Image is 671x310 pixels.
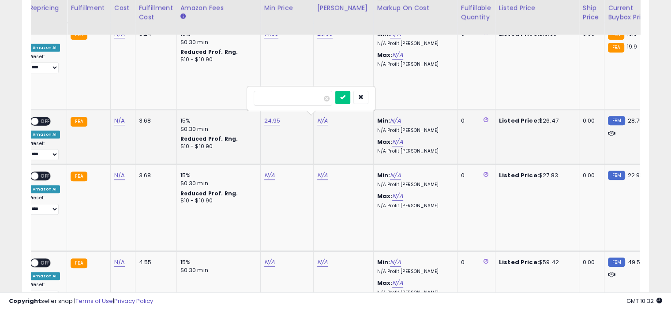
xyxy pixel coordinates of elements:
[377,61,450,67] p: N/A Profit [PERSON_NAME]
[583,172,597,179] div: 0.00
[499,258,572,266] div: $59.42
[377,192,393,200] b: Max:
[392,138,403,146] a: N/A
[114,116,125,125] a: N/A
[583,117,597,125] div: 0.00
[114,171,125,180] a: N/A
[71,258,87,268] small: FBA
[114,258,125,267] a: N/A
[377,258,390,266] b: Min:
[180,56,254,63] div: $10 - $10.90
[9,297,41,305] strong: Copyright
[608,171,625,180] small: FBM
[608,43,624,52] small: FBA
[180,179,254,187] div: $0.30 min
[499,4,575,13] div: Listed Price
[608,116,625,125] small: FBM
[114,297,153,305] a: Privacy Policy
[392,192,403,201] a: N/A
[377,41,450,47] p: N/A Profit [PERSON_NAME]
[499,116,539,125] b: Listed Price:
[377,116,390,125] b: Min:
[377,203,450,209] p: N/A Profit [PERSON_NAME]
[29,141,60,161] div: Preset:
[626,42,637,51] span: 19.9
[139,172,170,179] div: 3.68
[499,171,539,179] b: Listed Price:
[180,135,238,142] b: Reduced Prof. Rng.
[29,4,63,13] div: Repricing
[390,171,401,180] a: N/A
[9,297,153,306] div: seller snap | |
[377,138,393,146] b: Max:
[75,297,113,305] a: Terms of Use
[139,4,173,22] div: Fulfillment Cost
[499,172,572,179] div: $27.83
[264,116,281,125] a: 24.95
[583,258,597,266] div: 0.00
[29,44,60,52] div: Amazon AI
[627,116,643,125] span: 28.79
[317,4,370,13] div: [PERSON_NAME]
[180,4,257,13] div: Amazon Fees
[317,258,328,267] a: N/A
[377,127,450,134] p: N/A Profit [PERSON_NAME]
[608,30,624,40] small: FBA
[71,30,87,40] small: FBA
[71,4,106,13] div: Fulfillment
[317,171,328,180] a: N/A
[180,172,254,179] div: 15%
[180,38,254,46] div: $0.30 min
[29,54,60,74] div: Preset:
[180,266,254,274] div: $0.30 min
[180,48,238,56] b: Reduced Prof. Rng.
[180,197,254,205] div: $10 - $10.90
[377,4,454,13] div: Markup on Cost
[627,258,644,266] span: 49.54
[392,51,403,60] a: N/A
[583,4,600,22] div: Ship Price
[317,116,328,125] a: N/A
[377,171,390,179] b: Min:
[461,4,491,22] div: Fulfillable Quantity
[608,4,653,22] div: Current Buybox Price
[180,117,254,125] div: 15%
[626,297,662,305] span: 2025-10-8 10:32 GMT
[180,143,254,150] div: $10 - $10.90
[499,258,539,266] b: Listed Price:
[114,4,131,13] div: Cost
[38,118,52,125] span: OFF
[38,259,52,267] span: OFF
[29,195,60,215] div: Preset:
[390,116,401,125] a: N/A
[461,258,488,266] div: 0
[29,282,60,302] div: Preset:
[390,258,401,267] a: N/A
[377,51,393,59] b: Max:
[392,279,403,288] a: N/A
[377,269,450,275] p: N/A Profit [PERSON_NAME]
[264,258,275,267] a: N/A
[71,172,87,181] small: FBA
[461,117,488,125] div: 0
[377,182,450,188] p: N/A Profit [PERSON_NAME]
[29,131,60,138] div: Amazon AI
[461,172,488,179] div: 0
[608,258,625,267] small: FBM
[29,185,60,193] div: Amazon AI
[377,279,393,287] b: Max:
[139,117,170,125] div: 3.68
[264,4,310,13] div: Min Price
[180,190,238,197] b: Reduced Prof. Rng.
[180,125,254,133] div: $0.30 min
[38,172,52,180] span: OFF
[71,117,87,127] small: FBA
[264,171,275,180] a: N/A
[29,272,60,280] div: Amazon AI
[377,148,450,154] p: N/A Profit [PERSON_NAME]
[499,117,572,125] div: $26.47
[180,13,186,21] small: Amazon Fees.
[180,258,254,266] div: 15%
[139,258,170,266] div: 4.55
[627,171,643,179] span: 22.95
